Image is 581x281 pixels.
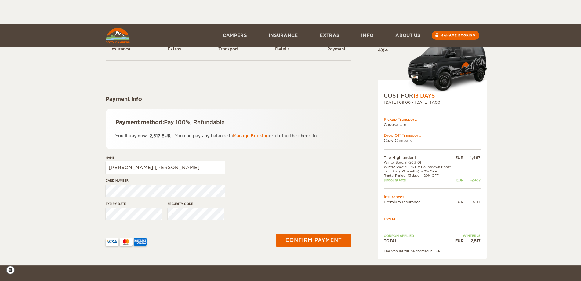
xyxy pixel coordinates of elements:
[454,199,463,205] div: EUR
[384,173,454,178] td: Rental Period (13 days): -20% OFF
[212,24,258,47] a: Campers
[168,202,224,206] label: Security code
[266,46,299,52] div: Details
[384,160,454,165] td: Winter Special -20% Off
[350,24,384,47] a: Info
[320,46,353,52] div: Payment
[384,169,454,173] td: Late Bird (1-2 months): -10% OFF
[258,24,309,47] a: Insurance
[158,46,191,52] div: Extras
[384,24,431,47] a: About us
[384,249,481,253] div: The amount will be charged in EUR
[384,199,454,205] td: Premium Insurance
[432,31,479,40] a: Manage booking
[106,238,118,246] img: VISA
[463,178,481,182] div: -2,457
[454,178,463,182] div: EUR
[150,134,160,138] span: 2,517
[6,266,19,274] a: Cookie settings
[384,194,481,199] td: Insurances
[454,155,463,160] div: EUR
[454,234,480,238] td: WINTER25
[378,40,487,92] div: Automatic 4x4
[106,155,225,160] label: Name
[384,122,481,127] td: Choose later
[463,155,481,160] div: 4,467
[384,138,481,143] td: Cozy Campers
[115,119,342,126] div: Payment method:
[134,238,147,246] img: AMEX
[384,117,481,122] div: Pickup Transport:
[106,178,225,183] label: Card number
[384,155,454,160] td: The Highlander I
[384,234,454,238] td: Coupon applied
[309,24,350,47] a: Extras
[120,238,133,246] img: mastercard
[384,178,454,182] td: Discount total
[454,238,463,243] div: EUR
[106,28,130,43] img: Cozy Campers
[384,165,454,169] td: Winter Special -5% Off Countdown Boost
[233,134,269,138] a: Manage Booking
[384,92,481,99] div: COST FOR
[384,238,454,243] td: TOTAL
[104,46,137,52] div: Insurance
[463,238,481,243] div: 2,517
[115,132,342,139] p: You'll pay now: . You can pay any balance in or during the check-in.
[413,93,435,99] span: 13 Days
[164,119,225,125] span: Pay 100%, Refundable
[276,234,351,247] button: Confirm payment
[402,42,487,92] img: Cozy-3.png
[106,202,162,206] label: Expiry date
[212,46,245,52] div: Transport
[463,199,481,205] div: 507
[162,134,171,138] span: EUR
[106,95,351,103] div: Payment info
[384,216,481,222] td: Extras
[384,133,481,138] div: Drop Off Transport:
[384,100,481,105] div: [DATE] 09:00 - [DATE] 17:00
